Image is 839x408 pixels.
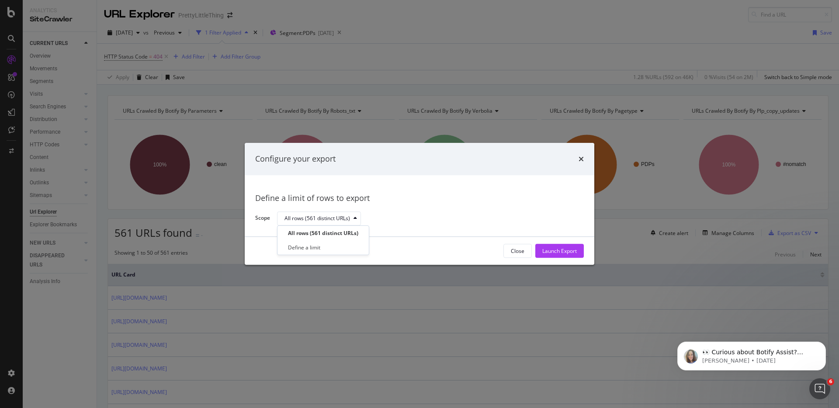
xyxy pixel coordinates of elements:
[288,244,320,251] div: Define a limit
[245,143,594,265] div: modal
[503,244,532,258] button: Close
[809,378,830,399] iframe: Intercom live chat
[827,378,834,385] span: 6
[511,247,524,255] div: Close
[255,214,270,224] label: Scope
[579,153,584,165] div: times
[284,216,350,221] div: All rows (561 distinct URLs)
[288,229,358,237] div: All rows (561 distinct URLs)
[664,323,839,384] iframe: Intercom notifications message
[255,153,336,165] div: Configure your export
[277,211,361,225] button: All rows (561 distinct URLs)
[255,193,584,204] div: Define a limit of rows to export
[542,247,577,255] div: Launch Export
[535,244,584,258] button: Launch Export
